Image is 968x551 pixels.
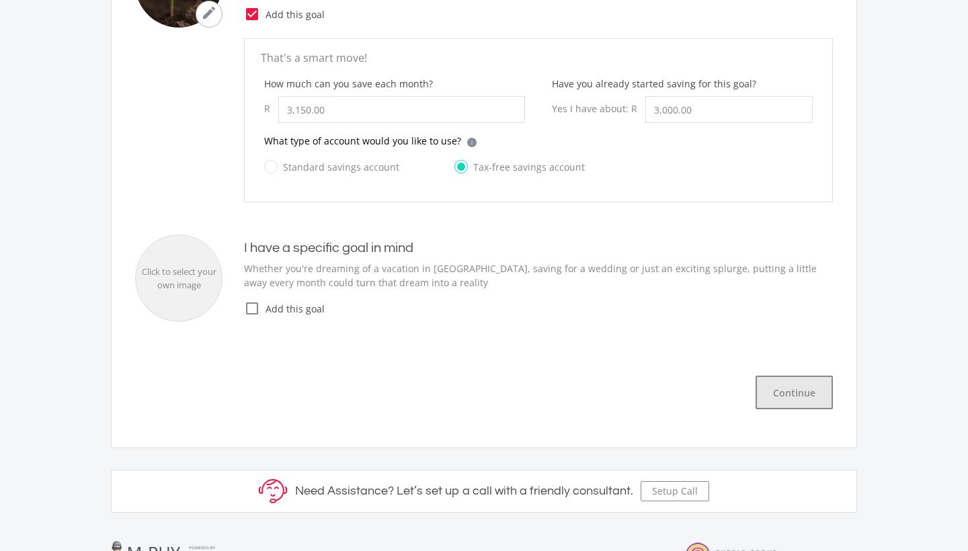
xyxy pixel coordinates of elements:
input: 0.00 [278,96,525,123]
p: Whether you're dreaming of a vacation in [GEOGRAPHIC_DATA], saving for a wedding or just an excit... [244,261,833,290]
div: Yes I have about: R [552,96,645,121]
p: That's a smart move! [261,50,816,66]
span: Add this goal [260,7,833,22]
label: How much can you save each month? [264,77,433,91]
button: Setup Call [641,481,709,501]
i: check_box [244,6,260,22]
input: 0.00 [645,96,813,123]
button: mode_edit [196,1,223,28]
span: Add this goal [260,302,833,316]
label: Have you already started saving for this goal? [552,77,756,91]
i: mode_edit [201,5,217,21]
h5: Need Assistance? Let’s set up a call with a friendly consultant. [295,484,633,499]
i: check_box_outline_blank [244,300,260,316]
label: Tax-free savings account [454,159,585,175]
p: What type of account would you like to use? [264,134,461,148]
button: Continue [756,376,833,409]
h4: I have a specific goal in mind [244,240,833,256]
div: R [264,96,278,121]
div: Click to select your own image [136,265,222,292]
div: i [467,138,477,147]
label: Standard savings account [264,159,399,175]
